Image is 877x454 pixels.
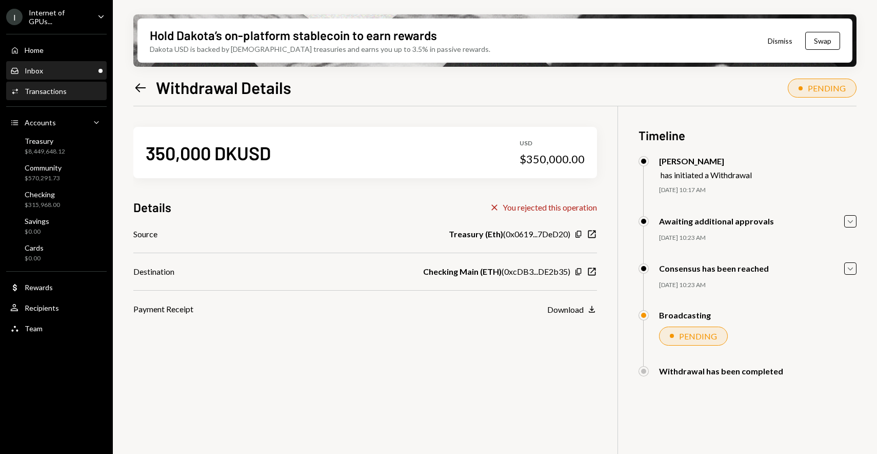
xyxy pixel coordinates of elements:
[6,319,107,337] a: Team
[150,44,490,54] div: Dakota USD is backed by [DEMOGRAPHIC_DATA] treasuries and earns you up to 3.5% in passive rewards.
[503,202,597,212] div: You rejected this operation
[659,186,856,195] div: [DATE] 10:17 AM
[6,214,107,238] a: Savings$0.00
[133,266,174,278] div: Destination
[659,216,774,226] div: Awaiting additional approvals
[6,41,107,59] a: Home
[679,331,717,341] div: PENDING
[6,278,107,296] a: Rewards
[25,243,44,252] div: Cards
[6,82,107,100] a: Transactions
[25,66,43,75] div: Inbox
[639,127,856,144] h3: Timeline
[25,118,56,127] div: Accounts
[6,298,107,317] a: Recipients
[6,134,107,158] a: Treasury$8,449,648.12
[6,61,107,80] a: Inbox
[25,87,67,96] div: Transactions
[659,263,769,273] div: Consensus has been reached
[133,303,193,315] div: Payment Receipt
[520,152,585,166] div: $350,000.00
[25,217,49,225] div: Savings
[449,228,570,240] div: ( 0x0619...7DeD20 )
[25,190,60,199] div: Checking
[25,254,44,263] div: $0.00
[156,77,291,98] h1: Withdrawal Details
[6,160,107,185] a: Community$570,291.73
[6,187,107,212] a: Checking$315,968.00
[25,163,62,172] div: Community
[29,8,89,26] div: Internet of GPUs...
[25,283,53,292] div: Rewards
[25,201,60,210] div: $315,968.00
[133,228,157,240] div: Source
[547,305,584,314] div: Download
[661,170,752,180] div: has initiated a Withdrawal
[6,240,107,265] a: Cards$0.00
[520,139,585,148] div: USD
[150,27,437,44] div: Hold Dakota’s on-platform stablecoin to earn rewards
[659,156,752,166] div: [PERSON_NAME]
[659,310,711,320] div: Broadcasting
[25,228,49,236] div: $0.00
[808,83,846,93] div: PENDING
[25,304,59,312] div: Recipients
[25,174,62,183] div: $570,291.73
[659,234,856,242] div: [DATE] 10:23 AM
[423,266,502,278] b: Checking Main (ETH)
[25,46,44,54] div: Home
[25,137,65,145] div: Treasury
[6,113,107,131] a: Accounts
[805,32,840,50] button: Swap
[659,281,856,290] div: [DATE] 10:23 AM
[423,266,570,278] div: ( 0xcDB3...DE2b35 )
[6,9,23,25] div: I
[146,141,271,164] div: 350,000 DKUSD
[755,29,805,53] button: Dismiss
[25,147,65,156] div: $8,449,648.12
[449,228,503,240] b: Treasury (Eth)
[133,199,171,216] h3: Details
[25,324,43,333] div: Team
[659,366,783,376] div: Withdrawal has been completed
[547,304,597,315] button: Download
